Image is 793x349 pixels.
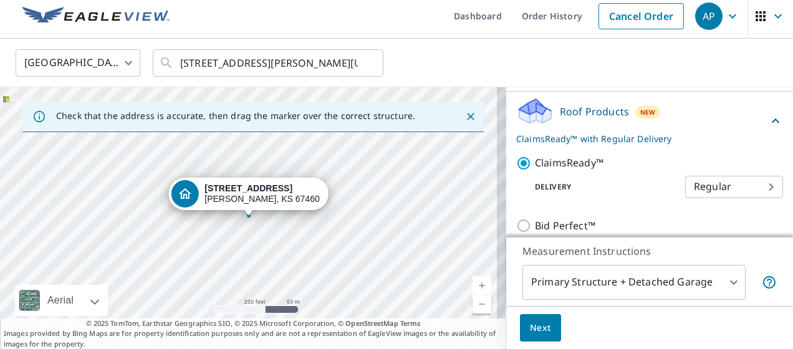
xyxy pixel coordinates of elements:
div: [GEOGRAPHIC_DATA] [16,45,140,80]
img: EV Logo [22,7,170,26]
div: Roof ProductsNewClaimsReady™ with Regular Delivery [516,97,783,145]
span: Next [530,320,551,336]
a: OpenStreetMap [345,318,398,328]
p: Delivery [516,181,685,193]
a: Cancel Order [598,3,684,29]
a: Current Level 17, Zoom Out [473,295,491,313]
div: Regular [685,170,783,204]
div: Primary Structure + Detached Garage [522,265,746,300]
p: Check that the address is accurate, then drag the marker over the correct structure. [56,110,415,122]
a: Current Level 17, Zoom In [473,276,491,295]
span: Your report will include the primary structure and a detached garage if one exists. [762,275,777,290]
p: Bid Perfect™ [535,218,595,234]
p: ClaimsReady™ [535,155,603,171]
button: Close [463,108,479,125]
a: Terms [400,318,421,328]
button: Next [520,314,561,342]
p: ClaimsReady™ with Regular Delivery [516,132,768,145]
strong: [STREET_ADDRESS] [204,183,292,193]
span: © 2025 TomTom, Earthstar Geographics SIO, © 2025 Microsoft Corporation, © [86,318,421,329]
div: Aerial [15,285,108,316]
span: New [640,107,656,117]
p: Measurement Instructions [522,244,777,259]
div: [PERSON_NAME], KS 67460 [204,183,319,204]
div: AP [695,2,723,30]
div: Dropped pin, building 1, Residential property, 1026 Old Highway 81 Mcpherson, KS 67460 [168,178,328,216]
div: Aerial [44,285,77,316]
p: Roof Products [560,104,629,119]
input: Search by address or latitude-longitude [180,45,358,80]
